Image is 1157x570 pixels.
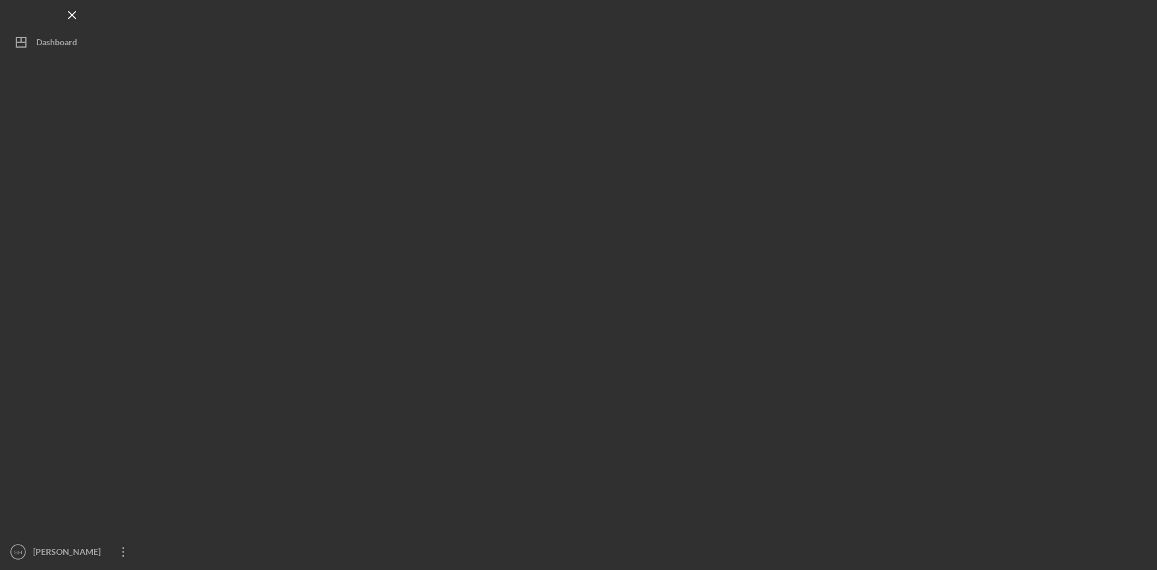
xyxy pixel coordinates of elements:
[30,540,108,567] div: [PERSON_NAME]
[36,30,77,57] div: Dashboard
[14,549,22,556] text: SH
[6,30,139,54] button: Dashboard
[6,540,139,564] button: SH[PERSON_NAME]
